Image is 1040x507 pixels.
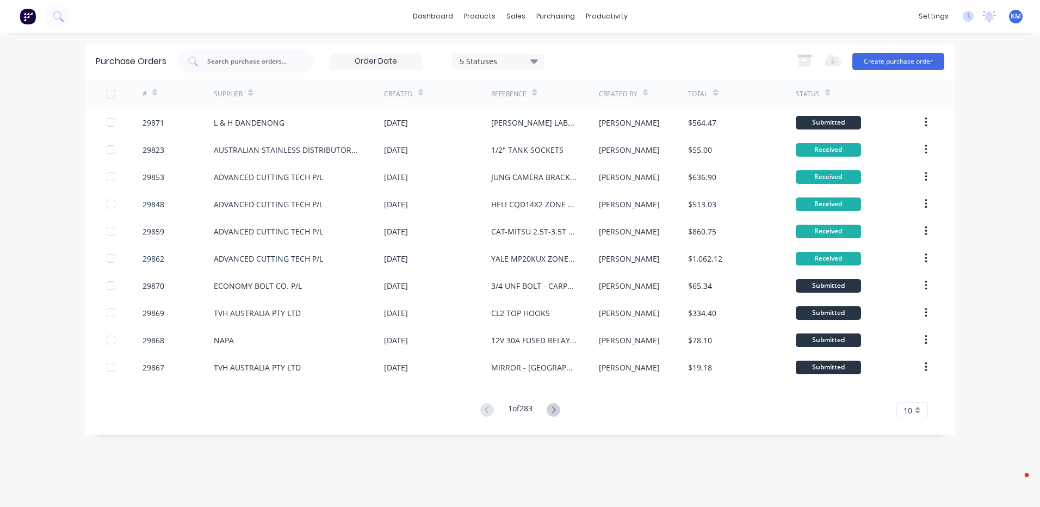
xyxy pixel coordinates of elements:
[796,225,861,238] div: Received
[384,307,408,319] div: [DATE]
[384,226,408,237] div: [DATE]
[330,53,422,70] input: Order Date
[688,253,722,264] div: $1,062.12
[491,89,527,99] div: Reference
[460,55,537,66] div: 5 Statuses
[491,335,577,346] div: 12V 30A FUSED RELAYS X 4 - CAT
[599,89,637,99] div: Created By
[1011,11,1021,21] span: KM
[531,8,580,24] div: purchasing
[491,144,564,156] div: 1/2" TANK SOCKETS
[599,226,660,237] div: [PERSON_NAME]
[688,226,716,237] div: $860.75
[796,170,861,184] div: Received
[407,8,459,24] a: dashboard
[143,144,164,156] div: 29823
[214,362,301,373] div: TVH AUSTRALIA PTY LTD
[214,117,284,128] div: L & H DANDENONG
[384,335,408,346] div: [DATE]
[214,307,301,319] div: TVH AUSTRALIA PTY LTD
[491,199,577,210] div: HELI CQD14X2 ZONE 2 - LASERCUTTING
[796,306,861,320] div: Submitted
[599,335,660,346] div: [PERSON_NAME]
[491,171,577,183] div: JUNG CAMERA BRACKETS
[688,171,716,183] div: $636.90
[143,307,164,319] div: 29869
[599,362,660,373] div: [PERSON_NAME]
[143,89,147,99] div: #
[1003,470,1029,496] iframe: Intercom live chat
[796,279,861,293] div: Submitted
[143,335,164,346] div: 29868
[214,144,362,156] div: AUSTRALIAN STAINLESS DISTRIBUTORS P/L
[508,403,533,418] div: 1 of 283
[491,307,550,319] div: CL2 TOP HOOKS
[501,8,531,24] div: sales
[214,171,323,183] div: ADVANCED CUTTING TECH P/L
[688,117,716,128] div: $564.47
[599,117,660,128] div: [PERSON_NAME]
[384,171,408,183] div: [DATE]
[599,253,660,264] div: [PERSON_NAME]
[599,280,660,292] div: [PERSON_NAME]
[599,307,660,319] div: [PERSON_NAME]
[206,56,296,67] input: Search purchase orders...
[214,226,323,237] div: ADVANCED CUTTING TECH P/L
[384,280,408,292] div: [DATE]
[599,144,660,156] div: [PERSON_NAME]
[688,199,716,210] div: $513.03
[796,361,861,374] div: Submitted
[214,199,323,210] div: ADVANCED CUTTING TECH P/L
[143,117,164,128] div: 29871
[143,280,164,292] div: 29870
[143,253,164,264] div: 29862
[796,116,861,129] div: Submitted
[143,199,164,210] div: 29848
[491,117,577,128] div: [PERSON_NAME] LABEL CARTRIDGE
[688,335,712,346] div: $78.10
[913,8,954,24] div: settings
[491,253,577,264] div: YALE MP20KUX ZONE 1 - LASERCUTTING
[688,89,708,99] div: Total
[688,280,712,292] div: $65.34
[796,197,861,211] div: Received
[903,405,912,416] span: 10
[796,143,861,157] div: Received
[491,280,577,292] div: 3/4 UNF BOLT - CARPET POLES BOTTOM HOOKS
[688,144,712,156] div: $55.00
[459,8,501,24] div: products
[796,333,861,347] div: Submitted
[688,307,716,319] div: $334.40
[491,226,577,237] div: CAT-MITSU 2.5T-3.5T CABIN
[384,89,413,99] div: Created
[143,226,164,237] div: 29859
[599,199,660,210] div: [PERSON_NAME]
[384,253,408,264] div: [DATE]
[796,89,820,99] div: Status
[580,8,633,24] div: productivity
[688,362,712,373] div: $19.18
[214,280,302,292] div: ECONOMY BOLT CO. P/L
[214,335,234,346] div: NAPA
[143,362,164,373] div: 29867
[852,53,944,70] button: Create purchase order
[384,144,408,156] div: [DATE]
[96,55,166,68] div: Purchase Orders
[796,252,861,265] div: Received
[143,171,164,183] div: 29853
[20,8,36,24] img: Factory
[214,253,323,264] div: ADVANCED CUTTING TECH P/L
[384,362,408,373] div: [DATE]
[384,117,408,128] div: [DATE]
[599,171,660,183] div: [PERSON_NAME]
[214,89,243,99] div: Supplier
[384,199,408,210] div: [DATE]
[491,362,577,373] div: MIRROR - [GEOGRAPHIC_DATA]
